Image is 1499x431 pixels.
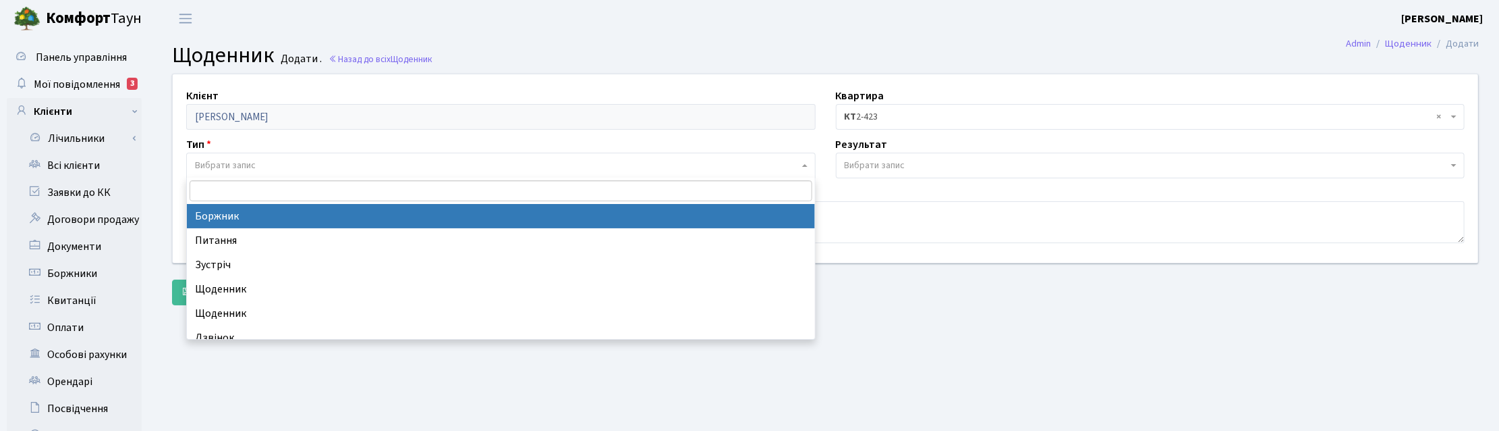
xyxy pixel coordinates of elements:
[187,253,815,277] li: Зустріч
[391,53,432,66] span: Щоденник
[7,368,142,395] a: Орендарі
[172,280,289,305] button: Зберегти і вийти
[845,110,1448,124] span: <b>КТ</b>&nbsp;&nbsp;&nbsp;&nbsp;2-423
[186,88,219,104] label: Клієнт
[169,7,202,30] button: Переключити навігацію
[836,88,884,104] label: Квартира
[187,301,815,326] li: Щоденник
[836,104,1465,130] span: <b>КТ</b>&nbsp;&nbsp;&nbsp;&nbsp;2-423
[7,179,142,206] a: Заявки до КК
[1401,11,1483,27] a: [PERSON_NAME]
[1401,11,1483,26] b: [PERSON_NAME]
[36,50,127,65] span: Панель управління
[46,7,111,29] b: Комфорт
[127,78,138,90] div: 3
[187,228,815,253] li: Питання
[7,233,142,260] a: Документи
[7,98,142,125] a: Клієнти
[1432,36,1479,51] li: Додати
[186,136,211,153] label: Тип
[172,40,274,71] span: Щоденник
[7,152,142,179] a: Всі клієнти
[329,53,432,66] a: Назад до всіхЩоденник
[46,7,142,30] span: Таун
[187,277,815,301] li: Щоденник
[7,287,142,314] a: Квитанції
[1346,36,1371,51] a: Admin
[7,314,142,341] a: Оплати
[7,206,142,233] a: Договори продажу
[845,159,905,172] span: Вибрати запис
[195,159,256,172] span: Вибрати запис
[7,71,142,98] a: Мої повідомлення3
[845,110,857,124] b: КТ
[7,341,142,368] a: Особові рахунки
[7,44,142,71] a: Панель управління
[187,326,815,350] li: Дзвінок
[13,5,40,32] img: logo.png
[1385,36,1432,51] a: Щоденник
[836,136,888,153] label: Результат
[1326,30,1499,58] nav: breadcrumb
[187,204,815,228] li: Боржник
[7,395,142,422] a: Посвідчення
[16,125,142,152] a: Лічильники
[34,77,120,92] span: Мої повідомлення
[278,53,322,66] small: Додати .
[1436,110,1441,124] span: Видалити всі елементи
[7,260,142,287] a: Боржники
